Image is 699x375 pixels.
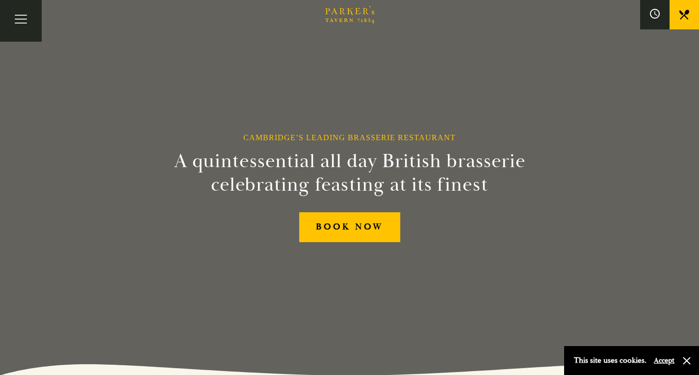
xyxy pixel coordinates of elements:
p: This site uses cookies. [574,353,647,368]
button: Close and accept [682,356,692,366]
h1: Cambridge’s Leading Brasserie Restaurant [243,133,456,142]
a: BOOK NOW [299,212,400,242]
button: Accept [654,356,674,365]
h2: A quintessential all day British brasserie celebrating feasting at its finest [126,150,573,197]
